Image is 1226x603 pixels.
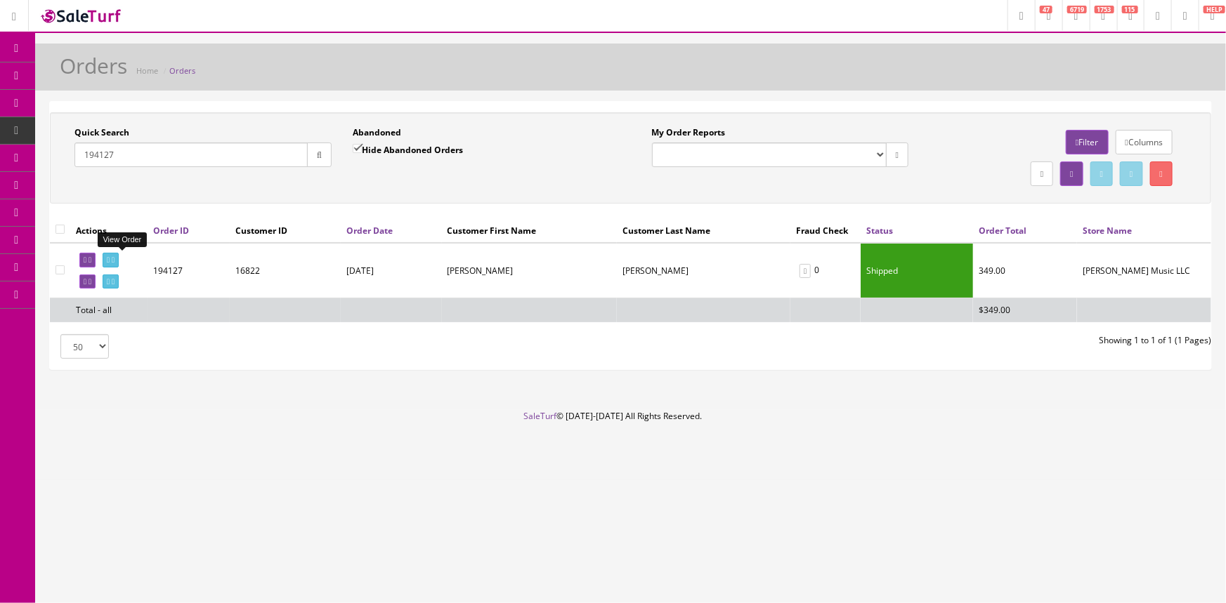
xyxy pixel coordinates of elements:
td: Tyler [442,243,618,298]
a: SaleTurf [524,410,557,422]
div: View Order [98,232,148,247]
a: Order Date [346,225,393,237]
td: [DATE] [341,243,442,298]
a: Home [136,65,158,76]
td: Total - all [70,298,148,322]
label: Hide Abandoned Orders [353,143,463,157]
a: Order Total [979,225,1026,237]
a: Orders [169,65,195,76]
a: Columns [1116,130,1173,154]
input: Order ID or Customer Name [74,143,308,167]
a: Filter [1066,130,1108,154]
input: Hide Abandoned Orders [353,144,362,153]
a: Status [866,225,893,237]
label: Quick Search [74,126,129,139]
label: Abandoned [353,126,401,139]
td: Barthol [617,243,790,298]
span: 115 [1122,6,1138,13]
td: 349.00 [973,243,1077,298]
a: Store Name [1083,225,1132,237]
th: Customer ID [230,218,341,243]
th: Customer Last Name [617,218,790,243]
td: 0 [790,243,861,298]
td: $349.00 [973,298,1077,322]
img: SaleTurf [39,6,124,25]
h1: Orders [60,54,127,77]
span: 6719 [1067,6,1087,13]
span: 47 [1040,6,1052,13]
td: Butler Music LLC [1077,243,1211,298]
span: HELP [1204,6,1225,13]
div: Showing 1 to 1 of 1 (1 Pages) [631,334,1222,347]
td: 16822 [230,243,341,298]
th: Customer First Name [442,218,618,243]
span: 1753 [1095,6,1114,13]
td: 194127 [148,243,230,298]
td: Shipped [861,243,973,298]
a: Order ID [153,225,189,237]
label: My Order Reports [652,126,726,139]
th: Fraud Check [790,218,861,243]
th: Actions [70,218,148,243]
